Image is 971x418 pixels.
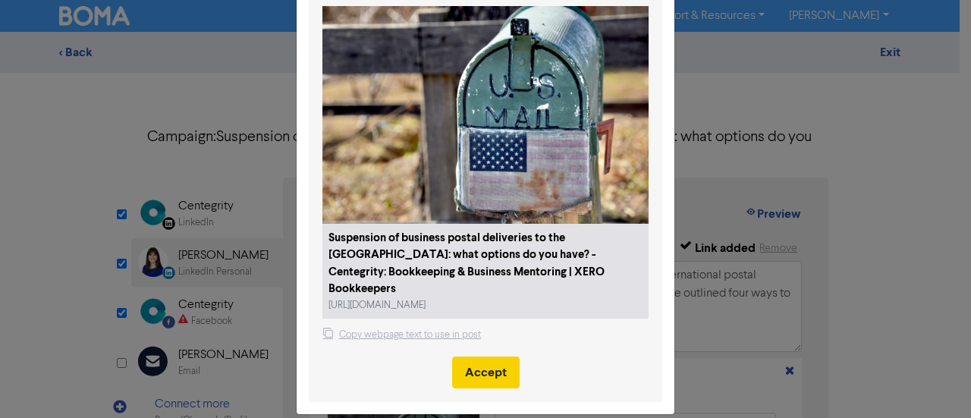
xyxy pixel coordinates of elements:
[322,327,482,343] button: Copy webpage text to use in post
[328,230,643,298] div: Suspension of business postal deliveries to the [GEOGRAPHIC_DATA]: what options do you have? - Ce...
[328,298,480,313] div: [URL][DOMAIN_NAME]
[452,357,520,388] button: Accept
[322,6,649,224] img: Suspension-of-business-postal-deliveries-to-the-US-what-options-do-you-have.jpg
[895,345,971,418] iframe: Chat Widget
